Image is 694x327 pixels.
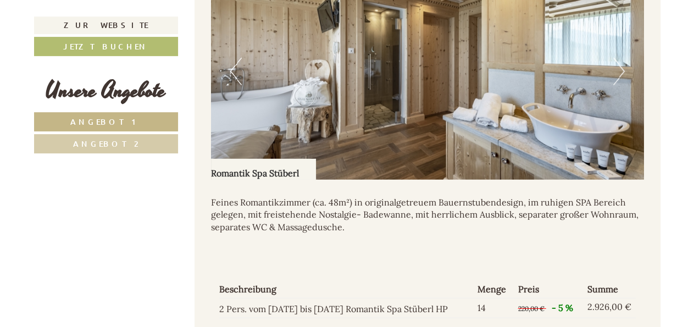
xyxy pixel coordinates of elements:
th: Menge [473,281,513,298]
span: 220,00 € [518,304,544,313]
span: Angebot 2 [73,138,138,149]
a: Jetzt buchen [34,37,178,56]
span: Angebot 1 [70,117,141,127]
td: 14 [473,298,513,318]
button: Next [613,58,625,85]
div: Romantik Spa Stüberl [211,159,315,180]
p: Feines Romantikzimmer (ca. 48m²) in originalgetreuem Bauernstubendesign, im ruhigen SPA Bereich g... [211,196,644,234]
span: - 5 % [551,302,573,313]
button: Previous [230,58,242,85]
a: Zur Website [34,16,178,34]
th: Summe [583,281,636,298]
th: Preis [513,281,582,298]
div: Unsere Angebote [34,75,178,107]
td: 2.926,00 € [583,298,636,318]
td: 2 Pers. vom [DATE] bis [DATE] Romantik Spa Stüberl HP [219,298,473,318]
th: Beschreibung [219,281,473,298]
